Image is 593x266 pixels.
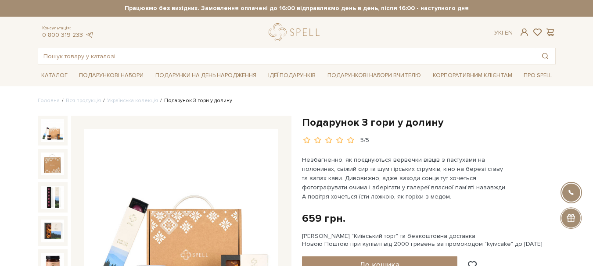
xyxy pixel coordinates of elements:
[302,232,556,248] div: [PERSON_NAME] "Київський торт" та безкоштовна доставка Новою Поштою при купівлі від 2000 гривень ...
[520,69,555,82] a: Про Spell
[302,155,508,201] p: Незбагненно, як поєднуються вервечки вівців з пастухами на полонинах, свіжий сир та шум гірських ...
[269,23,323,41] a: logo
[107,97,158,104] a: Українська колекція
[502,29,503,36] span: |
[41,186,64,209] img: Подарунок З гори у долину
[302,116,556,129] h1: Подарунок З гори у долину
[38,97,60,104] a: Головна
[41,153,64,175] img: Подарунок З гори у долину
[302,212,345,225] div: 659 грн.
[75,69,147,82] a: Подарункові набори
[535,48,555,64] button: Пошук товару у каталозі
[42,25,94,31] span: Консультація:
[324,68,424,83] a: Подарункові набори Вчителю
[360,136,369,145] div: 5/5
[265,69,319,82] a: Ідеї подарунків
[158,97,232,105] li: Подарунок З гори у долину
[85,31,94,39] a: telegram
[41,119,64,142] img: Подарунок З гори у долину
[494,29,513,37] div: Ук
[152,69,260,82] a: Подарунки на День народження
[505,29,513,36] a: En
[38,4,556,12] strong: Працюємо без вихідних. Замовлення оплачені до 16:00 відправляємо день в день, після 16:00 - насту...
[38,48,535,64] input: Пошук товару у каталозі
[66,97,101,104] a: Вся продукція
[429,69,516,82] a: Корпоративним клієнтам
[38,69,71,82] a: Каталог
[41,220,64,242] img: Подарунок З гори у долину
[42,31,83,39] a: 0 800 319 233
